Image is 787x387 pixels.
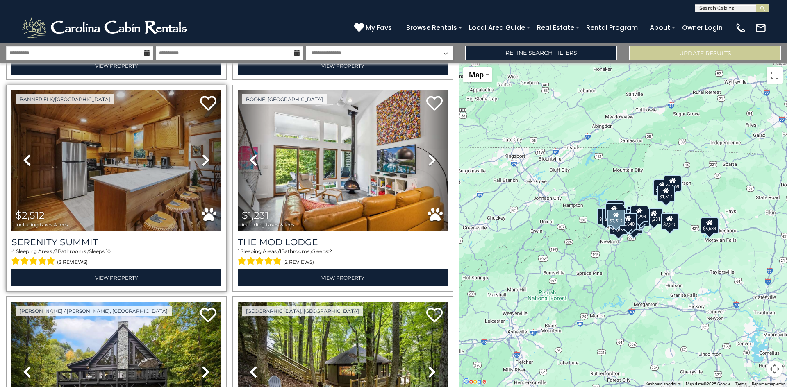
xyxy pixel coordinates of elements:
div: $1,169 [664,175,682,192]
span: My Favs [366,23,392,33]
span: Map [469,70,484,79]
div: $2,137 [622,213,640,229]
span: $1,231 [242,209,269,221]
img: thumbnail_167191060.jpeg [11,90,221,231]
a: Add to favorites [200,95,216,113]
div: Sleeping Areas / Bathrooms / Sleeps: [11,248,221,267]
a: [GEOGRAPHIC_DATA], [GEOGRAPHIC_DATA] [242,306,363,316]
div: $3,570 [605,203,623,219]
a: Add to favorites [200,307,216,324]
a: Banner Elk/[GEOGRAPHIC_DATA] [16,94,114,104]
a: Owner Login [678,20,727,35]
span: including taxes & fees [16,222,68,227]
div: $4,516 [625,217,643,234]
a: Add to favorites [426,307,443,324]
span: (3 reviews) [57,257,88,267]
img: Google [461,376,488,387]
a: View Property [11,269,221,286]
a: My Favs [354,23,394,33]
a: The Mod Lodge [238,237,448,248]
div: $2,293 [630,205,648,222]
div: $5,311 [607,201,625,217]
a: Terms (opens in new tab) [735,382,747,386]
div: $1,725 [606,200,624,216]
a: Local Area Guide [465,20,529,35]
button: Toggle fullscreen view [767,67,783,84]
div: $2,929 [597,208,615,224]
span: including taxes & fees [242,222,294,227]
a: Real Estate [533,20,578,35]
button: Map camera controls [767,361,783,377]
div: $3,658 [610,219,628,235]
span: $2,512 [16,209,45,221]
span: 1 [238,248,239,254]
a: About [646,20,674,35]
img: thumbnail_167016859.jpeg [238,90,448,231]
div: $1,331 [653,179,671,195]
a: View Property [238,269,448,286]
span: Map data ©2025 Google [686,382,730,386]
a: View Property [238,57,448,74]
button: Update Results [629,46,781,60]
a: View Property [11,57,221,74]
span: 4 [11,248,15,254]
span: 1 [280,248,281,254]
div: $3,594 [602,208,620,224]
a: [PERSON_NAME] / [PERSON_NAME], [GEOGRAPHIC_DATA] [16,306,172,316]
a: Rental Program [582,20,642,35]
a: Boone, [GEOGRAPHIC_DATA] [242,94,327,104]
span: (2 reviews) [283,257,314,267]
div: $5,683 [701,217,719,233]
div: $2,117 [632,208,650,224]
a: Refine Search Filters [465,46,617,60]
span: 10 [106,248,111,254]
div: $1,231 [645,208,663,224]
a: Browse Rentals [402,20,461,35]
a: Add to favorites [426,95,443,113]
div: $2,345 [661,213,679,230]
span: 2 [329,248,332,254]
div: $1,514 [657,186,675,202]
a: Serenity Summit [11,237,221,248]
a: Report a map error [752,382,785,386]
img: phone-regular-white.png [735,22,746,34]
a: Open this area in Google Maps (opens a new window) [461,376,488,387]
div: $3,640 [619,213,637,229]
img: White-1-2.png [20,16,191,40]
span: 3 [55,248,58,254]
img: mail-regular-white.png [755,22,767,34]
button: Keyboard shortcuts [646,381,681,387]
button: Change map style [463,67,492,82]
div: Sleeping Areas / Bathrooms / Sleeps: [238,248,448,267]
div: $2,512 [607,210,625,226]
